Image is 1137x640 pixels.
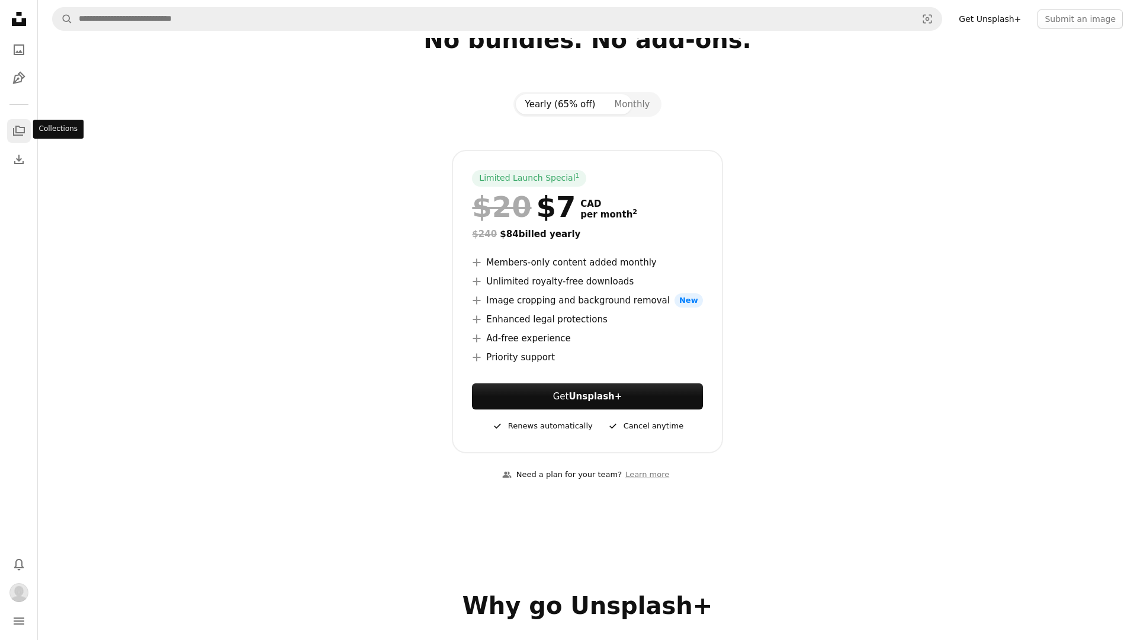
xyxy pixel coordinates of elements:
[492,419,593,433] div: Renews automatically
[472,227,702,241] div: $84 billed yearly
[573,172,582,184] a: 1
[472,293,702,308] li: Image cropping and background removal
[204,591,971,620] h2: Why go Unsplash+
[7,38,31,62] a: Photos
[472,383,702,409] a: GetUnsplash+
[913,8,942,30] button: Visual search
[472,255,702,270] li: Members-only content added monthly
[472,229,497,239] span: $240
[7,552,31,576] button: Notifications
[472,350,702,364] li: Priority support
[9,583,28,602] img: Avatar of user GGN CHANAY
[52,7,942,31] form: Find visuals sitewide
[605,94,659,114] button: Monthly
[576,172,580,179] sup: 1
[7,119,31,143] a: Collections
[632,208,637,216] sup: 2
[1038,9,1123,28] button: Submit an image
[516,94,605,114] button: Yearly (65% off)
[580,209,637,220] span: per month
[472,331,702,345] li: Ad-free experience
[472,191,531,222] span: $20
[472,312,702,327] li: Enhanced legal protections
[7,581,31,604] button: Profile
[472,191,576,222] div: $7
[580,199,637,209] span: CAD
[622,465,673,485] a: Learn more
[7,7,31,33] a: Home — Unsplash
[675,293,703,308] span: New
[502,469,622,481] div: Need a plan for your team?
[472,274,702,289] li: Unlimited royalty-free downloads
[7,148,31,171] a: Download History
[7,66,31,90] a: Illustrations
[472,170,586,187] div: Limited Launch Special
[630,209,640,220] a: 2
[53,8,73,30] button: Search Unsplash
[568,391,622,402] strong: Unsplash+
[7,609,31,633] button: Menu
[952,9,1028,28] a: Get Unsplash+
[607,419,683,433] div: Cancel anytime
